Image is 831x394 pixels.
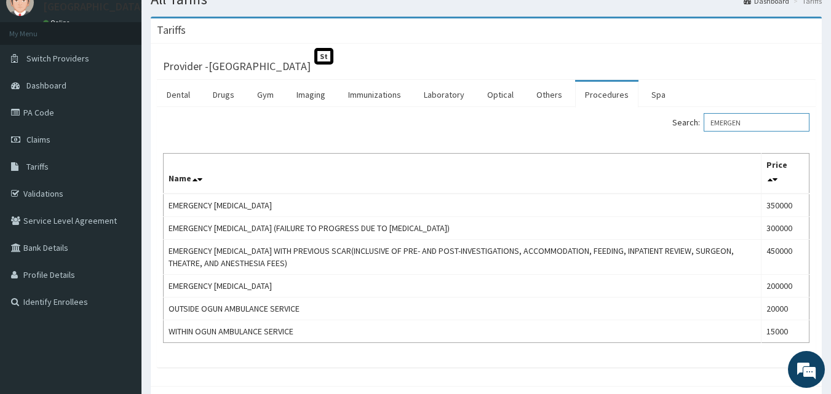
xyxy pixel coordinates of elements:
[164,275,761,297] td: EMERGENCY [MEDICAL_DATA]
[202,6,231,36] div: Minimize live chat window
[71,119,170,243] span: We're online!
[761,320,809,343] td: 15000
[43,1,145,12] p: [GEOGRAPHIC_DATA]
[26,161,49,172] span: Tariffs
[761,154,809,194] th: Price
[247,82,284,108] a: Gym
[26,53,89,64] span: Switch Providers
[157,25,186,36] h3: Tariffs
[163,61,311,72] h3: Provider - [GEOGRAPHIC_DATA]
[704,113,809,132] input: Search:
[23,61,50,92] img: d_794563401_company_1708531726252_794563401
[761,297,809,320] td: 20000
[527,82,572,108] a: Others
[64,69,207,85] div: Chat with us now
[203,82,244,108] a: Drugs
[164,297,761,320] td: OUTSIDE OGUN AMBULANCE SERVICE
[26,80,66,91] span: Dashboard
[287,82,335,108] a: Imaging
[164,154,761,194] th: Name
[761,275,809,297] td: 200000
[164,240,761,275] td: EMERGENCY [MEDICAL_DATA] WITH PREVIOUS SCAR(INCLUSIVE OF PRE- AND POST-INVESTIGATIONS, ACCOMMODAT...
[157,82,200,108] a: Dental
[477,82,523,108] a: Optical
[6,263,234,306] textarea: Type your message and hit 'Enter'
[26,134,50,145] span: Claims
[164,320,761,343] td: WITHIN OGUN AMBULANCE SERVICE
[314,48,333,65] span: St
[164,217,761,240] td: EMERGENCY [MEDICAL_DATA] (FAILURE TO PROGRESS DUE TO [MEDICAL_DATA])
[761,194,809,217] td: 350000
[575,82,638,108] a: Procedures
[164,194,761,217] td: EMERGENCY [MEDICAL_DATA]
[761,240,809,275] td: 450000
[672,113,809,132] label: Search:
[414,82,474,108] a: Laboratory
[338,82,411,108] a: Immunizations
[43,18,73,27] a: Online
[761,217,809,240] td: 300000
[642,82,675,108] a: Spa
